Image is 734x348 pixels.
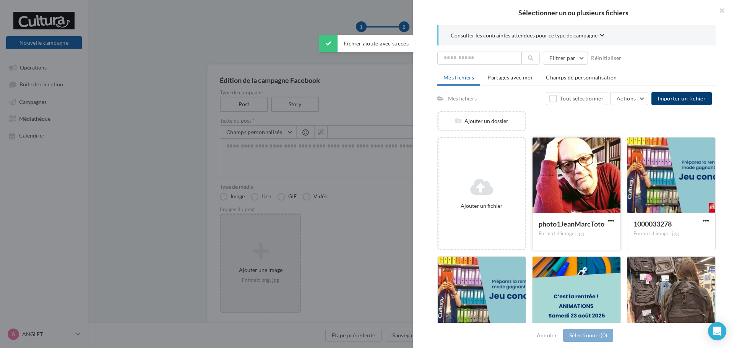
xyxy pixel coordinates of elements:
[539,220,604,228] span: photo1JeanMarcToto
[425,9,722,16] h2: Sélectionner un ou plusieurs fichiers
[633,220,672,228] span: 1000033278
[534,331,560,340] button: Annuler
[451,31,604,41] button: Consulter les contraintes attendues pour ce type de campagne
[633,230,709,237] div: Format d'image: jpg
[451,32,598,39] span: Consulter les contraintes attendues pour ce type de campagne
[546,74,617,81] span: Champs de personnalisation
[546,92,607,105] button: Tout sélectionner
[442,202,522,210] div: Ajouter un fichier
[319,35,415,52] div: Fichier ajouté avec succès
[539,230,614,237] div: Format d'image: jpg
[543,52,588,65] button: Filtrer par
[708,322,726,340] div: Open Intercom Messenger
[658,95,706,102] span: Importer un fichier
[448,95,477,102] div: Mes fichiers
[563,329,613,342] button: Sélectionner(0)
[651,92,712,105] button: Importer un fichier
[601,332,607,338] span: (0)
[487,74,533,81] span: Partagés avec moi
[610,92,648,105] button: Actions
[438,117,525,125] div: Ajouter un dossier
[617,95,636,102] span: Actions
[588,53,625,63] button: Réinitialiser
[443,74,474,81] span: Mes fichiers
